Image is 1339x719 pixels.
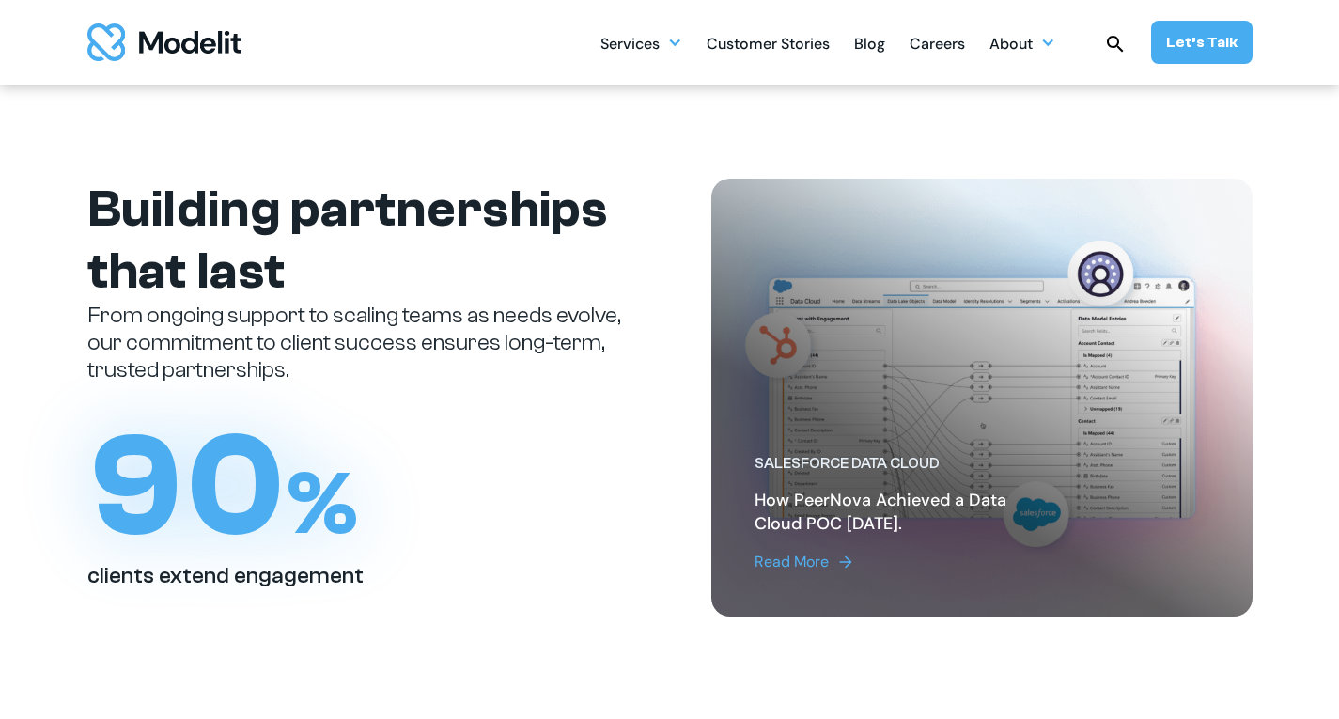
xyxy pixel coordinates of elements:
[707,24,830,61] a: Customer Stories
[87,23,241,61] a: home
[989,27,1033,64] div: About
[600,27,660,64] div: Services
[854,24,885,61] a: Blog
[600,24,682,61] div: Services
[87,23,241,61] img: modelit logo
[1166,32,1238,53] div: Let’s Talk
[989,24,1055,61] div: About
[87,303,629,383] p: From ongoing support to scaling teams as needs evolve, our commitment to client success ensures l...
[87,414,359,559] h1: 90
[910,27,965,64] div: Careers
[836,553,855,571] img: arrow
[755,551,829,573] div: Read More
[755,489,1056,536] h2: How PeerNova Achieved a Data Cloud POC [DATE].
[755,454,1056,474] div: Salesforce Data Cloud
[854,27,885,64] div: Blog
[287,453,358,555] span: %
[910,24,965,61] a: Careers
[87,179,629,303] h1: Building partnerships that last
[87,563,364,590] h2: clients extend engagement
[707,27,830,64] div: Customer Stories
[755,551,1056,573] a: Read More
[1151,21,1253,64] a: Let’s Talk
